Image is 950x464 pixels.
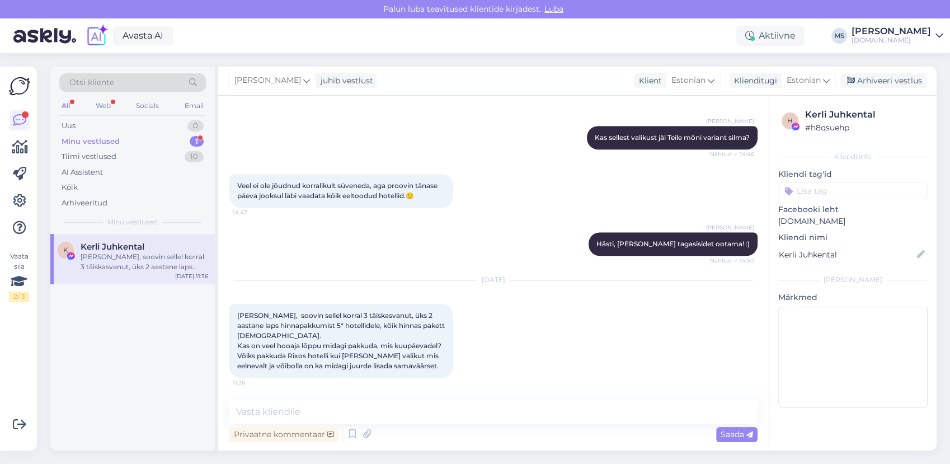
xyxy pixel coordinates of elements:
div: [DOMAIN_NAME] [852,36,931,45]
div: Socials [134,99,161,113]
span: Veel ei ole jõudnud korralikult süveneda, aga proovin tänase päeva jooksul läbi vaadata kõik eelt... [237,181,439,200]
div: Aktiivne [736,26,805,46]
span: [PERSON_NAME] [706,117,754,125]
div: juhib vestlust [316,75,373,87]
img: explore-ai [85,24,109,48]
input: Lisa tag [778,182,928,199]
div: 1 [190,136,204,147]
div: MS [831,28,847,44]
div: Kliendi info [778,152,928,162]
div: Email [182,99,206,113]
span: Hästi, [PERSON_NAME] tagasisidet ootama! :) [596,240,750,248]
img: Askly Logo [9,76,30,97]
span: Kas sellest valikust jäi Teile mõni variant silma? [595,133,750,142]
p: Kliendi tag'id [778,168,928,180]
div: 2 / 3 [9,292,29,302]
div: Minu vestlused [62,136,120,147]
p: Facebooki leht [778,204,928,215]
span: Estonian [671,74,706,87]
span: Nähtud ✓ 14:46 [710,150,754,158]
div: Privaatne kommentaar [229,427,338,442]
div: Uus [62,120,76,132]
div: Arhiveeritud [62,198,107,209]
span: [PERSON_NAME] [234,74,301,87]
div: Kerli Juhkental [805,108,924,121]
p: [DOMAIN_NAME] [778,215,928,227]
a: Avasta AI [113,26,173,45]
span: h [787,116,793,125]
div: Vaata siia [9,251,29,302]
span: Saada [721,429,753,439]
div: Klienditugi [730,75,777,87]
span: K [63,246,68,254]
div: Klient [634,75,662,87]
span: Kerli Juhkental [81,242,144,252]
span: Otsi kliente [69,77,114,88]
div: 0 [187,120,204,132]
span: Minu vestlused [107,217,158,227]
div: All [59,99,72,113]
div: 10 [185,151,204,162]
span: [PERSON_NAME] [706,223,754,232]
div: [PERSON_NAME] [852,27,931,36]
span: Nähtud ✓ 14:50 [710,256,754,265]
p: Märkmed [778,292,928,303]
div: [PERSON_NAME] [778,275,928,285]
div: [DATE] 11:36 [175,272,208,280]
span: Estonian [787,74,821,87]
p: Kliendi nimi [778,232,928,243]
div: Arhiveeri vestlus [840,73,927,88]
div: [PERSON_NAME], soovin sellel korral 3 täiskasvanut, üks 2 aastane laps hinnapakkumist 5* hotellid... [81,252,208,272]
span: 11:36 [233,378,275,387]
div: [DATE] [229,275,758,285]
a: [PERSON_NAME][DOMAIN_NAME] [852,27,943,45]
div: # h8qsuehp [805,121,924,134]
input: Lisa nimi [779,249,915,261]
span: 14:47 [233,208,275,217]
span: [PERSON_NAME], soovin sellel korral 3 täiskasvanut, üks 2 aastane laps hinnapakkumist 5* hotellid... [237,311,446,370]
div: Tiimi vestlused [62,151,116,162]
div: AI Assistent [62,167,103,178]
div: Kõik [62,182,78,193]
div: Web [93,99,113,113]
span: Luba [541,4,567,14]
